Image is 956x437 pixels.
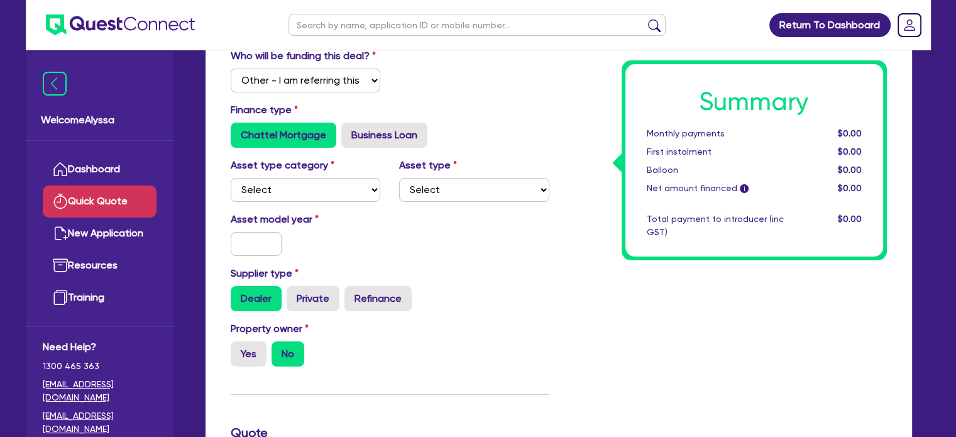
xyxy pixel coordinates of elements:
span: 1300 465 363 [43,360,157,373]
label: Finance type [231,102,298,118]
a: Quick Quote [43,185,157,218]
img: new-application [53,226,68,241]
h1: Summary [647,87,862,117]
label: Private [287,286,339,311]
input: Search by name, application ID or mobile number... [288,14,666,36]
div: First instalment [637,145,793,158]
a: Dropdown toggle [893,9,926,41]
span: Welcome Alyssa [41,113,158,128]
label: Who will be funding this deal? [231,48,376,64]
a: New Application [43,218,157,250]
a: [EMAIL_ADDRESS][DOMAIN_NAME] [43,409,157,436]
label: Asset type [399,158,457,173]
label: Yes [231,341,266,367]
span: $0.00 [837,183,861,193]
label: Business Loan [341,123,427,148]
div: Balloon [637,163,793,177]
label: Property owner [231,321,309,336]
img: quest-connect-logo-blue [46,14,195,35]
label: Dealer [231,286,282,311]
a: Return To Dashboard [769,13,891,37]
img: icon-menu-close [43,72,67,96]
label: Asset model year [221,212,390,227]
span: i [740,185,749,194]
span: $0.00 [837,165,861,175]
div: Total payment to introducer (inc GST) [637,213,793,239]
img: quick-quote [53,194,68,209]
a: Dashboard [43,153,157,185]
span: $0.00 [837,214,861,224]
label: Refinance [344,286,412,311]
span: $0.00 [837,128,861,138]
div: Net amount financed [637,182,793,195]
img: training [53,290,68,305]
label: Supplier type [231,266,299,281]
label: Asset type category [231,158,334,173]
img: resources [53,258,68,273]
a: Training [43,282,157,314]
span: Need Help? [43,340,157,355]
label: Chattel Mortgage [231,123,336,148]
a: [EMAIL_ADDRESS][DOMAIN_NAME] [43,378,157,404]
span: $0.00 [837,147,861,157]
div: Monthly payments [637,127,793,140]
label: No [272,341,304,367]
a: Resources [43,250,157,282]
